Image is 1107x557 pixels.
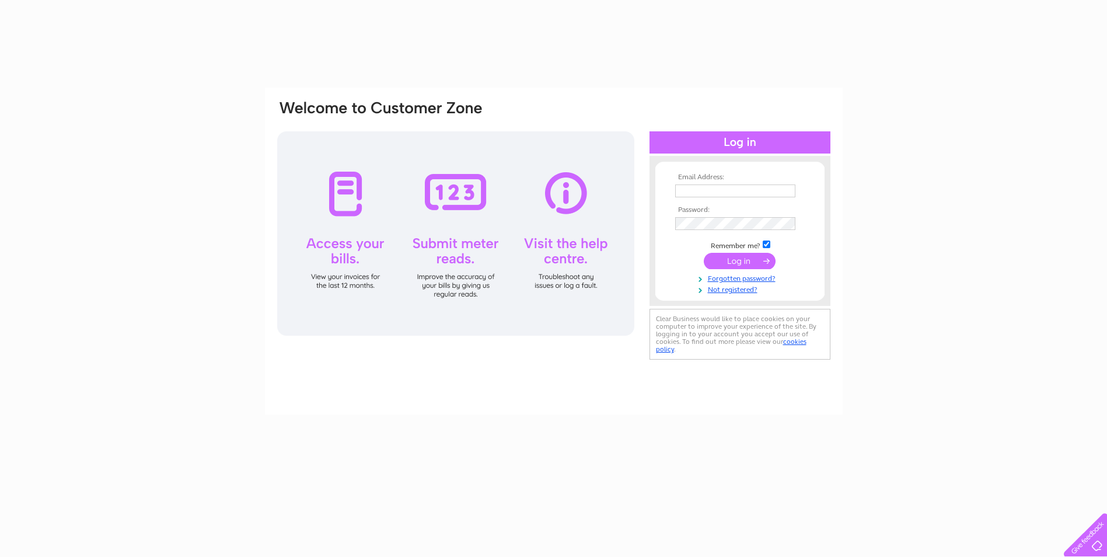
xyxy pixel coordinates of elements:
[656,337,806,353] a: cookies policy
[675,283,808,294] a: Not registered?
[672,173,808,182] th: Email Address:
[649,309,830,360] div: Clear Business would like to place cookies on your computer to improve your experience of the sit...
[675,272,808,283] a: Forgotten password?
[672,206,808,214] th: Password:
[704,253,776,269] input: Submit
[672,239,808,250] td: Remember me?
